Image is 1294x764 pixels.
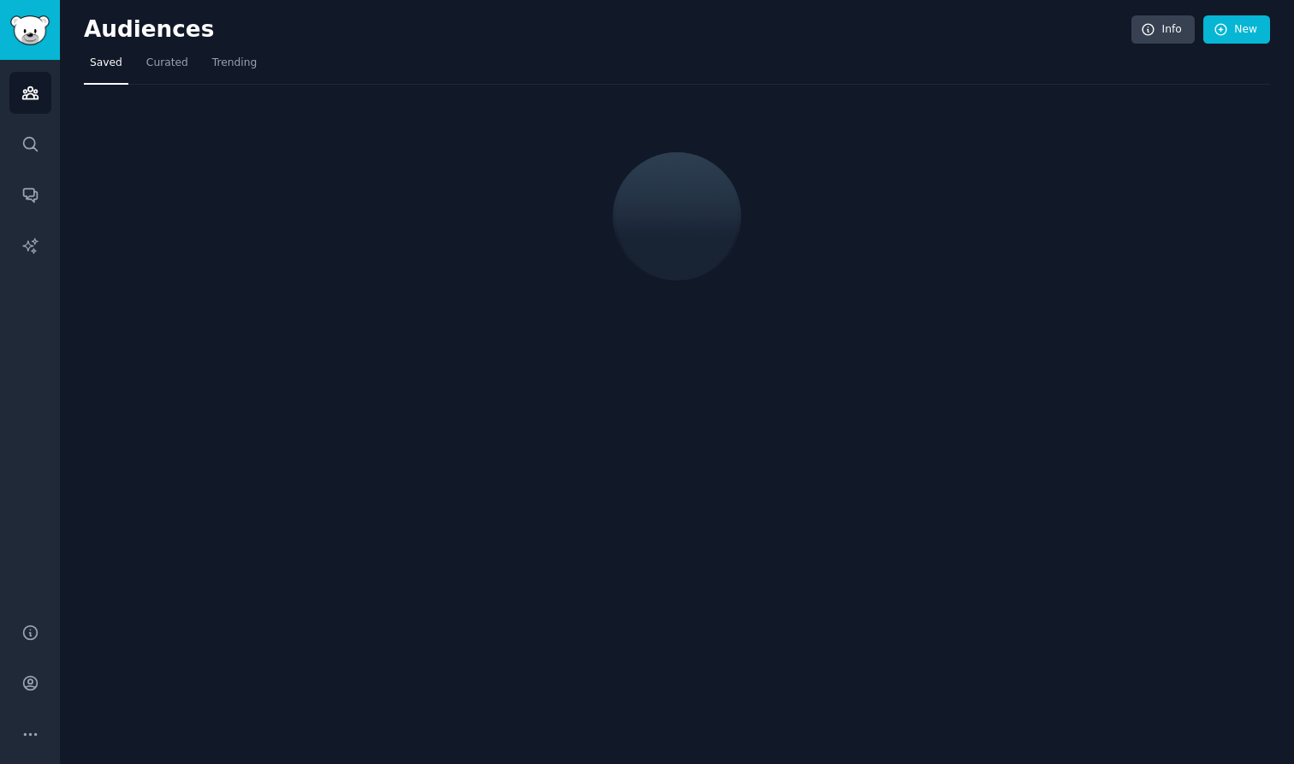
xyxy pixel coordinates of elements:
[140,50,194,85] a: Curated
[84,50,128,85] a: Saved
[10,15,50,45] img: GummySearch logo
[84,16,1131,44] h2: Audiences
[1203,15,1270,44] a: New
[206,50,263,85] a: Trending
[90,56,122,71] span: Saved
[212,56,257,71] span: Trending
[146,56,188,71] span: Curated
[1131,15,1195,44] a: Info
